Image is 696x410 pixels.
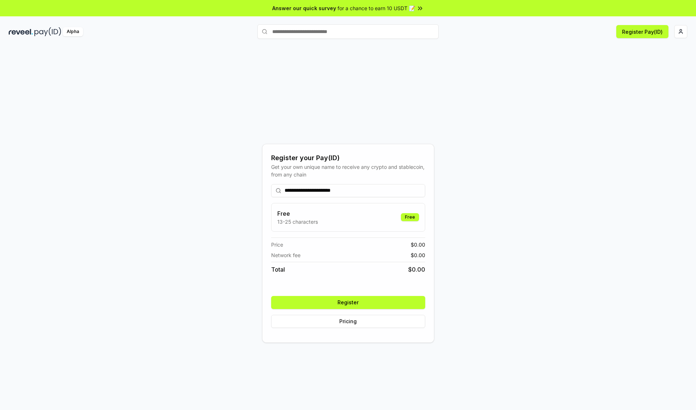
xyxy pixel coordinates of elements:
[271,315,425,328] button: Pricing
[408,265,425,274] span: $ 0.00
[271,163,425,178] div: Get your own unique name to receive any crypto and stablecoin, from any chain
[411,241,425,248] span: $ 0.00
[271,153,425,163] div: Register your Pay(ID)
[272,4,336,12] span: Answer our quick survey
[401,213,419,221] div: Free
[277,209,318,218] h3: Free
[63,27,83,36] div: Alpha
[9,27,33,36] img: reveel_dark
[616,25,668,38] button: Register Pay(ID)
[277,218,318,226] p: 13-25 characters
[411,251,425,259] span: $ 0.00
[271,265,285,274] span: Total
[34,27,61,36] img: pay_id
[271,241,283,248] span: Price
[271,296,425,309] button: Register
[271,251,301,259] span: Network fee
[337,4,415,12] span: for a chance to earn 10 USDT 📝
